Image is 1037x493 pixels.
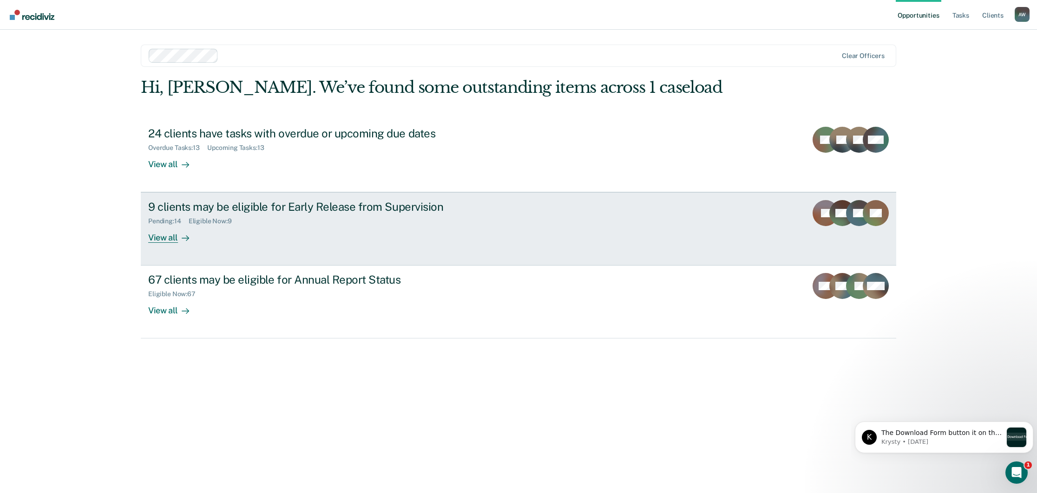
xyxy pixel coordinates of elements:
[148,127,474,140] div: 24 clients have tasks with overdue or upcoming due dates
[148,290,203,298] div: Eligible Now : 67
[148,144,207,152] div: Overdue Tasks : 13
[148,273,474,286] div: 67 clients may be eligible for Annual Report Status
[141,192,896,266] a: 9 clients may be eligible for Early Release from SupervisionPending:14Eligible Now:9View all
[1024,461,1032,469] span: 1
[1015,7,1030,22] button: Profile dropdown button
[207,144,272,152] div: Upcoming Tasks : 13
[851,403,1037,468] iframe: Intercom notifications message
[148,298,200,316] div: View all
[141,119,896,192] a: 24 clients have tasks with overdue or upcoming due datesOverdue Tasks:13Upcoming Tasks:13View all
[189,217,239,225] div: Eligible Now : 9
[141,266,896,338] a: 67 clients may be eligible for Annual Report StatusEligible Now:67View all
[148,217,189,225] div: Pending : 14
[148,200,474,214] div: 9 clients may be eligible for Early Release from Supervision
[10,10,54,20] img: Recidiviz
[141,78,745,97] div: Hi, [PERSON_NAME]. We’ve found some outstanding items across 1 caseload
[842,52,885,60] div: Clear officers
[1005,461,1028,484] iframe: Intercom live chat
[148,151,200,169] div: View all
[148,225,200,243] div: View all
[1015,7,1030,22] div: A W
